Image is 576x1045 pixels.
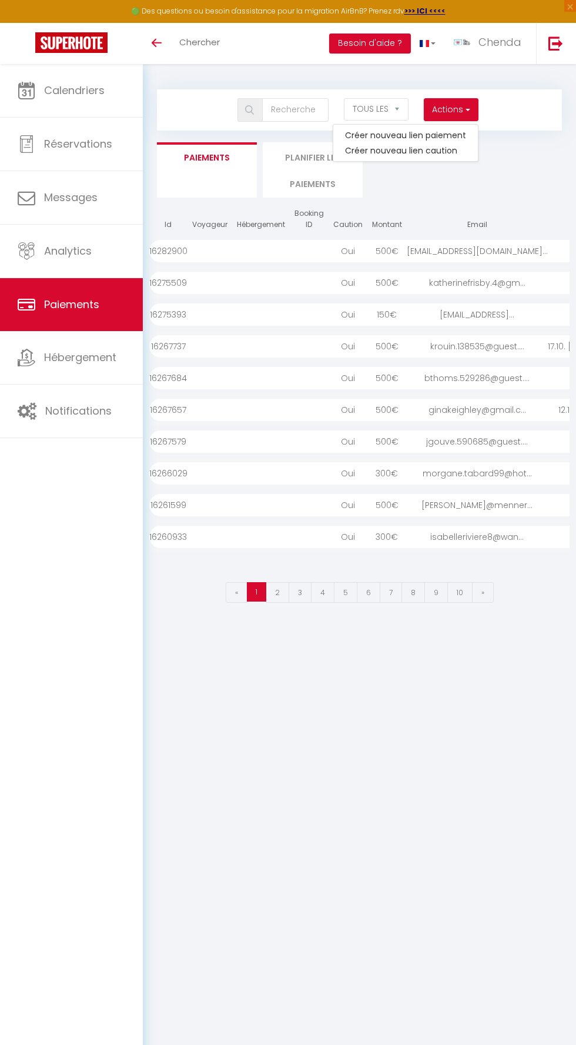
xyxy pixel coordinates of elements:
img: ... [453,34,471,51]
a: Créer nouveau lien paiement [333,128,478,143]
span: Chercher [179,36,220,48]
img: logout [548,36,563,51]
span: Chenda [478,35,521,49]
a: Créer nouveau lien caution [333,143,478,158]
img: Super Booking [35,32,108,53]
a: >>> ICI <<<< [404,6,446,16]
button: Besoin d'aide ? [329,34,411,54]
a: Chercher [170,23,229,64]
a: ... Chenda [444,23,536,64]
